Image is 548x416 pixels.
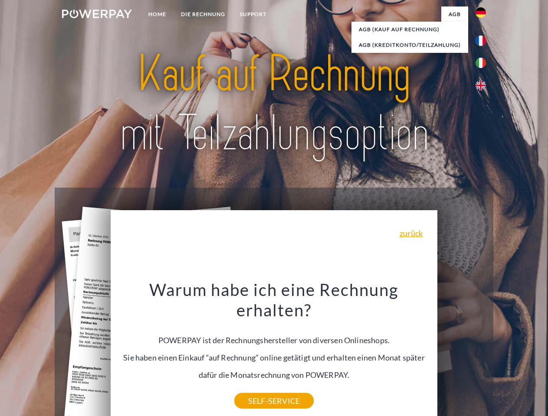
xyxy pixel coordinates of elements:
[141,6,174,22] a: Home
[476,80,486,91] img: en
[116,279,433,321] h3: Warum habe ich eine Rechnung erhalten?
[83,42,465,166] img: title-powerpay_de.svg
[62,10,132,18] img: logo-powerpay-white.svg
[351,22,468,37] a: AGB (Kauf auf Rechnung)
[234,393,314,409] a: SELF-SERVICE
[116,279,433,401] div: POWERPAY ist der Rechnungshersteller von diversen Onlineshops. Sie haben einen Einkauf “auf Rechn...
[476,58,486,68] img: it
[351,37,468,53] a: AGB (Kreditkonto/Teilzahlung)
[400,229,423,237] a: zurück
[441,6,468,22] a: agb
[174,6,233,22] a: DIE RECHNUNG
[476,7,486,18] img: de
[233,6,274,22] a: SUPPORT
[476,36,486,46] img: fr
